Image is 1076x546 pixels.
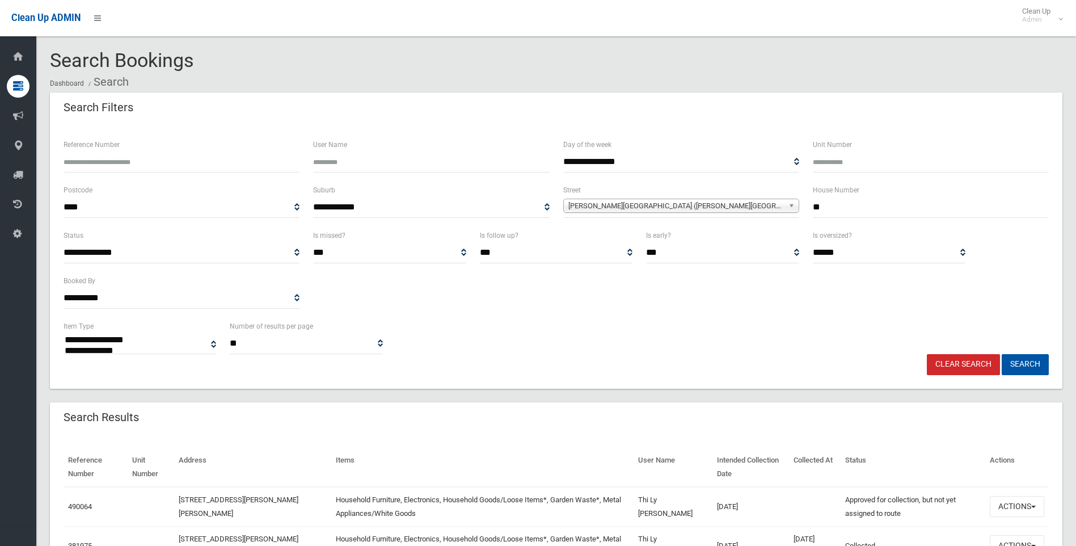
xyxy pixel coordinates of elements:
th: Status [841,448,985,487]
label: Suburb [313,184,335,196]
th: Reference Number [64,448,128,487]
button: Actions [990,496,1044,517]
span: Clean Up [1016,7,1062,24]
td: Approved for collection, but not yet assigned to route [841,487,985,527]
label: Is missed? [313,229,345,242]
td: Household Furniture, Electronics, Household Goods/Loose Items*, Garden Waste*, Metal Appliances/W... [331,487,634,527]
label: Status [64,229,83,242]
span: Search Bookings [50,49,194,72]
th: Address [174,448,331,487]
li: Search [86,72,129,93]
label: Item Type [64,320,94,333]
label: Postcode [64,184,92,196]
label: Street [563,184,581,196]
a: Clear Search [927,354,1000,375]
label: Number of results per page [230,320,313,333]
header: Search Filters [50,96,147,119]
td: [DATE] [712,487,788,527]
header: Search Results [50,406,153,429]
a: [STREET_ADDRESS][PERSON_NAME][PERSON_NAME] [179,495,298,518]
label: House Number [813,184,859,196]
label: Reference Number [64,138,120,151]
th: Unit Number [128,448,174,487]
th: Intended Collection Date [712,448,788,487]
label: Booked By [64,275,95,287]
th: Actions [985,448,1049,487]
a: 490064 [68,502,92,511]
td: Thi Ly [PERSON_NAME] [634,487,712,527]
th: Items [331,448,634,487]
label: Is early? [646,229,671,242]
label: Is follow up? [480,229,518,242]
th: Collected At [789,448,841,487]
span: Clean Up ADMIN [11,12,81,23]
small: Admin [1022,15,1050,24]
button: Search [1002,354,1049,375]
th: User Name [634,448,712,487]
label: User Name [313,138,347,151]
span: [PERSON_NAME][GEOGRAPHIC_DATA] ([PERSON_NAME][GEOGRAPHIC_DATA]) [568,199,784,213]
label: Is oversized? [813,229,852,242]
label: Day of the week [563,138,611,151]
label: Unit Number [813,138,852,151]
a: Dashboard [50,79,84,87]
